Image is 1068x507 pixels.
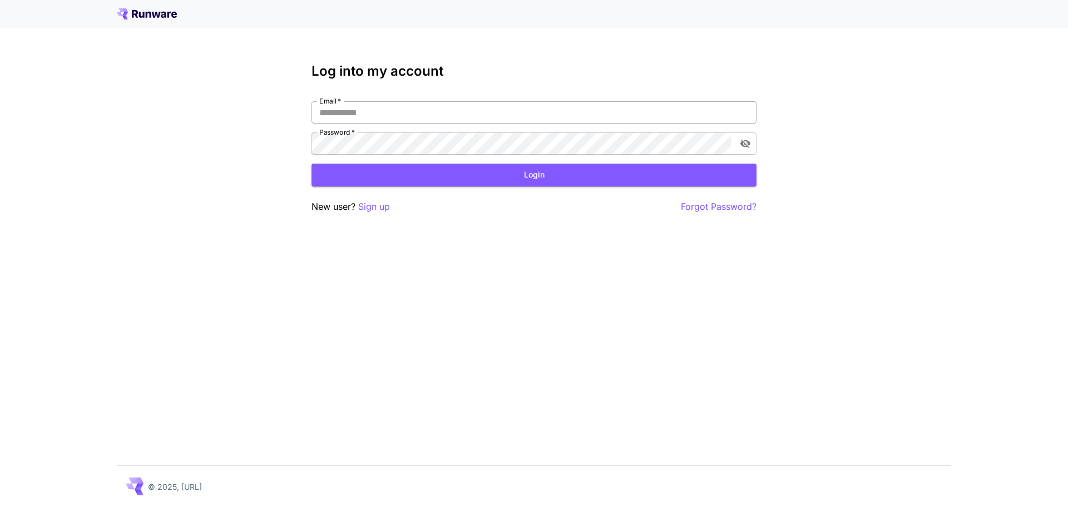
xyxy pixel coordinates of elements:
[319,96,341,106] label: Email
[311,164,756,186] button: Login
[319,127,355,137] label: Password
[311,63,756,79] h3: Log into my account
[358,200,390,214] button: Sign up
[148,481,202,493] p: © 2025, [URL]
[311,200,390,214] p: New user?
[681,200,756,214] button: Forgot Password?
[735,134,755,154] button: toggle password visibility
